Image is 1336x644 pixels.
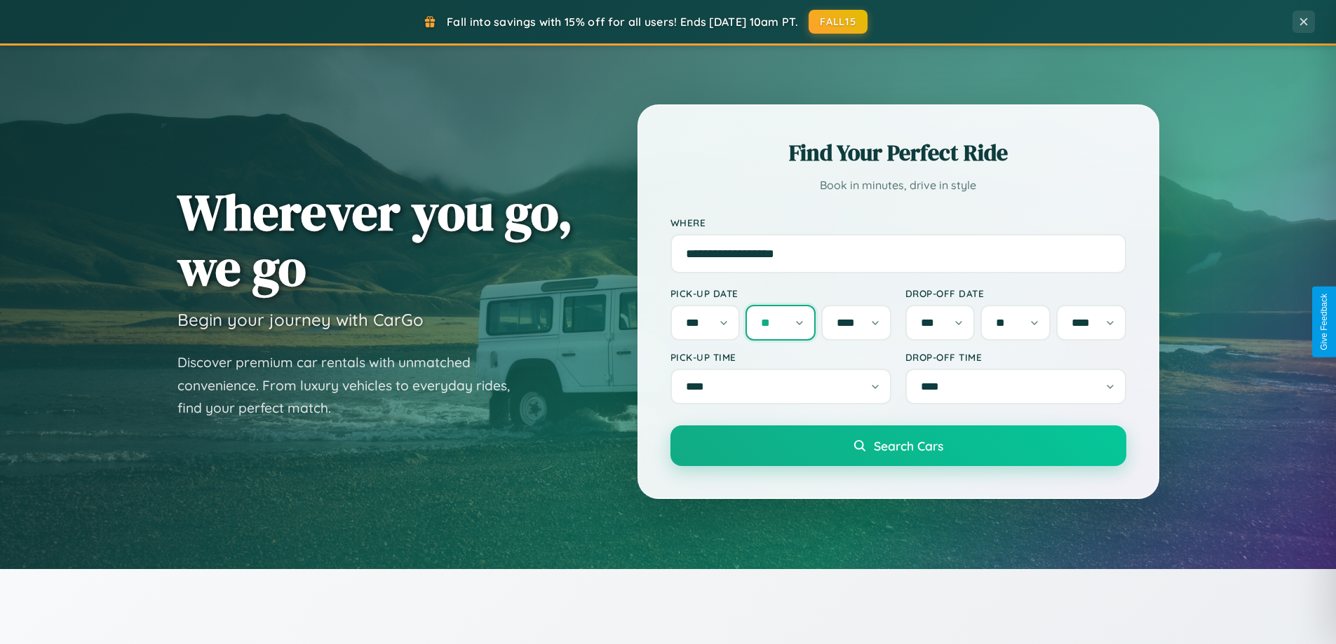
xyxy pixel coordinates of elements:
label: Where [670,217,1126,228]
p: Book in minutes, drive in style [670,175,1126,196]
h2: Find Your Perfect Ride [670,137,1126,168]
div: Give Feedback [1319,294,1329,350]
span: Fall into savings with 15% off for all users! Ends [DATE] 10am PT. [447,15,798,29]
h3: Begin your journey with CarGo [177,309,424,330]
p: Discover premium car rentals with unmatched convenience. From luxury vehicles to everyday rides, ... [177,351,528,420]
button: FALL15 [809,10,868,34]
label: Pick-up Date [670,287,891,299]
span: Search Cars [874,438,943,453]
label: Drop-off Time [905,351,1126,363]
label: Drop-off Date [905,287,1126,299]
button: Search Cars [670,425,1126,466]
label: Pick-up Time [670,351,891,363]
h1: Wherever you go, we go [177,184,573,295]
